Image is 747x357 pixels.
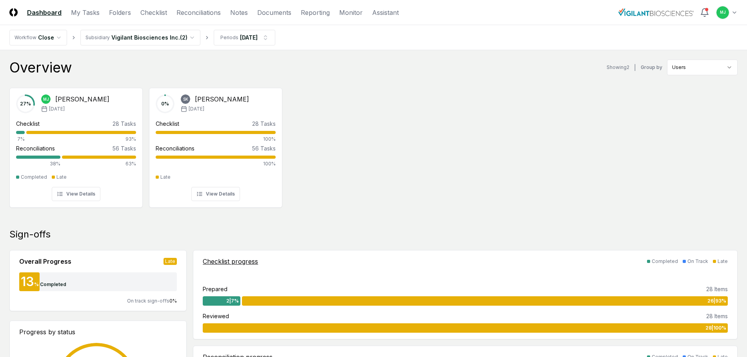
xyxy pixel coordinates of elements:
[55,94,109,104] div: [PERSON_NAME]
[19,275,34,288] div: 13
[176,8,221,17] a: Reconciliations
[189,105,204,112] span: [DATE]
[149,82,282,208] a: 0%SK[PERSON_NAME][DATE]Checklist28 Tasks100%Reconciliations56 Tasks100%LateView Details
[19,257,71,266] div: Overall Progress
[43,96,49,102] span: MJ
[156,144,194,152] div: Reconciliations
[193,250,738,339] a: Checklist progressCompletedOn TrackLatePrepared28 Items2|7%26|93%Reviewed28 Items28|100%
[191,187,240,201] button: View Details
[706,285,728,293] div: 28 Items
[220,34,238,41] div: Periods
[240,33,258,42] div: [DATE]
[687,258,708,265] div: On Track
[169,298,177,304] span: 0 %
[85,34,110,41] div: Subsidiary
[71,8,100,17] a: My Tasks
[607,64,629,71] div: Showing 2
[195,94,249,104] div: [PERSON_NAME]
[19,327,177,337] div: Progress by status
[16,120,40,128] div: Checklist
[127,298,169,304] span: On track sign-offs
[226,297,239,304] span: 2 | 7 %
[257,8,291,17] a: Documents
[252,144,276,152] div: 56 Tasks
[34,281,66,288] div: % Completed
[618,9,694,16] img: Vigilant Biosciences logo
[9,60,72,75] div: Overview
[652,258,678,265] div: Completed
[9,228,738,241] div: Sign-offs
[230,8,248,17] a: Notes
[156,120,179,128] div: Checklist
[641,65,662,70] label: Group by
[718,258,728,265] div: Late
[203,312,229,320] div: Reviewed
[9,30,275,45] nav: breadcrumb
[301,8,330,17] a: Reporting
[214,30,275,45] button: Periods[DATE]
[9,8,18,16] img: Logo
[203,257,258,266] div: Checklist progress
[183,96,188,102] span: SK
[9,82,143,208] a: 27%MJ[PERSON_NAME][DATE]Checklist28 Tasks7%93%Reconciliations56 Tasks38%63%CompletedLateView Details
[156,136,276,143] div: 100%
[634,63,636,72] div: |
[62,160,136,167] div: 63%
[705,324,726,332] span: 28 | 100 %
[16,160,60,167] div: 38%
[52,187,100,201] button: View Details
[15,34,36,41] div: Workflow
[252,120,276,128] div: 28 Tasks
[707,297,726,304] span: 26 | 93 %
[372,8,399,17] a: Assistant
[706,312,728,320] div: 28 Items
[720,9,726,15] span: MJ
[49,105,65,112] span: [DATE]
[16,136,25,143] div: 7%
[339,8,363,17] a: Monitor
[27,8,62,17] a: Dashboard
[16,144,55,152] div: Reconciliations
[156,160,276,167] div: 100%
[164,258,177,265] div: Late
[56,174,67,181] div: Late
[113,144,136,152] div: 56 Tasks
[716,5,730,20] button: MJ
[113,120,136,128] div: 28 Tasks
[26,136,136,143] div: 93%
[160,174,171,181] div: Late
[140,8,167,17] a: Checklist
[203,285,227,293] div: Prepared
[109,8,131,17] a: Folders
[21,174,47,181] div: Completed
